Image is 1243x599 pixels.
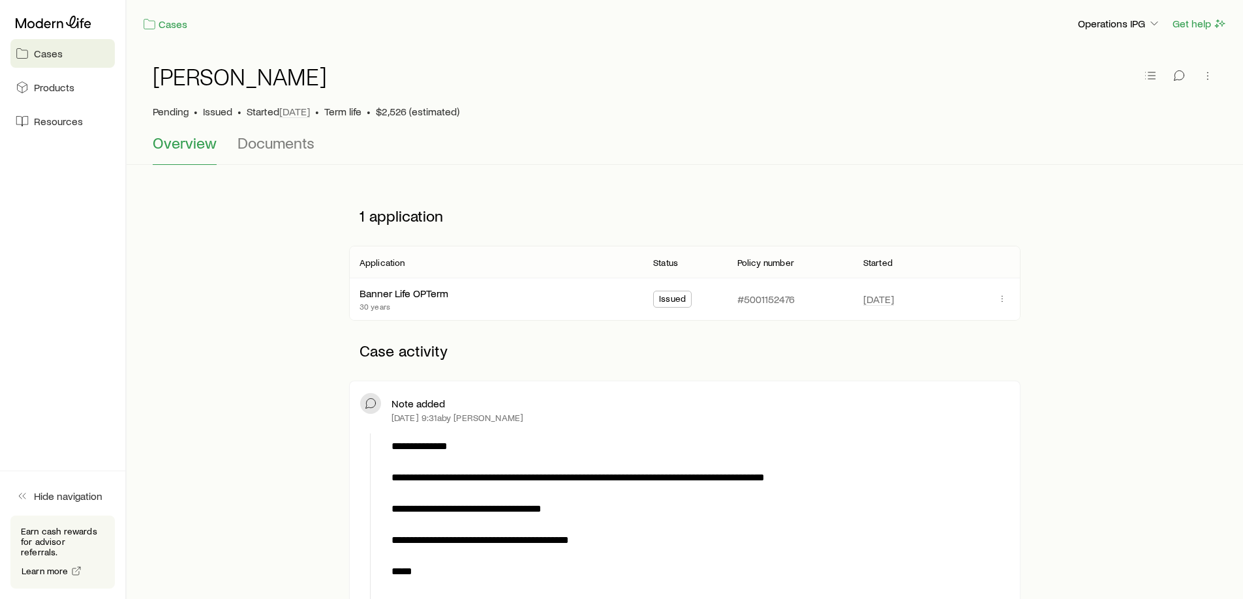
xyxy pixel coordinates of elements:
span: Issued [659,293,686,307]
p: #5001152476 [737,293,795,306]
p: Policy number [737,257,794,268]
button: Get help [1172,16,1227,31]
span: Documents [238,134,315,152]
span: [DATE] [863,293,894,306]
p: 30 years [360,301,448,312]
p: [DATE] 9:31a by [PERSON_NAME] [391,413,523,423]
button: Hide navigation [10,482,115,510]
div: Banner Life OPTerm [360,287,448,300]
span: Hide navigation [34,489,102,503]
a: Resources [10,107,115,136]
span: Products [34,81,74,94]
a: Products [10,73,115,102]
span: $2,526 (estimated) [376,105,459,118]
span: • [367,105,371,118]
button: Operations IPG [1077,16,1161,32]
span: Issued [203,105,232,118]
p: Started [247,105,310,118]
span: [DATE] [279,105,310,118]
p: Pending [153,105,189,118]
span: Resources [34,115,83,128]
p: Earn cash rewards for advisor referrals. [21,526,104,557]
a: Banner Life OPTerm [360,287,448,299]
p: Status [653,257,678,268]
p: Operations IPG [1078,17,1161,30]
span: • [315,105,319,118]
span: Cases [34,47,63,60]
span: • [238,105,241,118]
p: 1 application [349,196,1020,235]
p: Note added [391,397,445,410]
h1: [PERSON_NAME] [153,63,327,89]
p: Application [360,257,405,268]
span: • [194,105,198,118]
p: Started [863,257,893,268]
p: Case activity [349,331,1020,370]
span: Term life [324,105,361,118]
a: Cases [10,39,115,68]
span: Learn more [22,566,69,576]
div: Earn cash rewards for advisor referrals.Learn more [10,516,115,589]
div: Case details tabs [153,134,1217,165]
span: Overview [153,134,217,152]
a: Cases [142,17,188,32]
